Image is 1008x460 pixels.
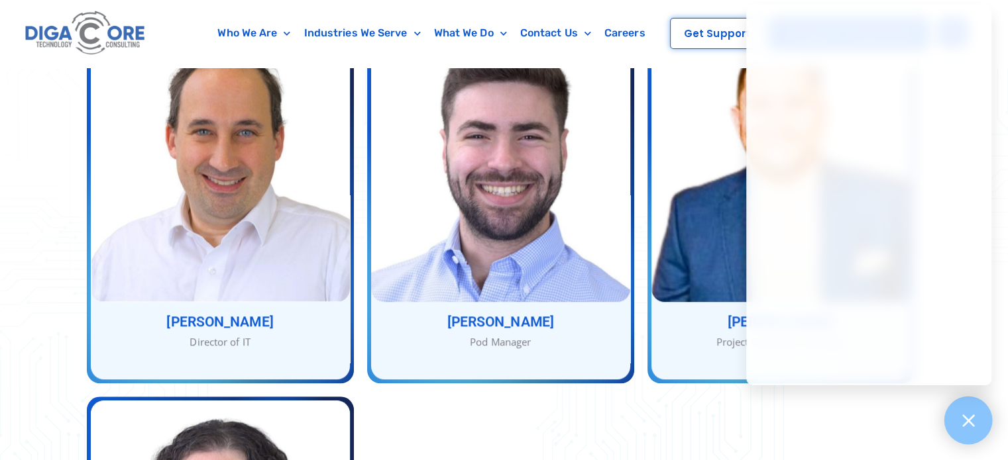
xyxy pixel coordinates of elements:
[371,26,630,302] img: Rob-Wenger - Pod Manager
[91,315,350,329] h3: [PERSON_NAME]
[202,18,661,48] nav: Menu
[371,315,630,329] h3: [PERSON_NAME]
[514,18,598,48] a: Contact Us
[598,18,652,48] a: Careers
[651,334,911,349] div: Project Operations Manager
[91,26,350,302] img: Aryeh-Greenspan - Director of IT
[670,18,764,49] a: Get Support
[91,334,350,349] div: Director of IT
[298,18,427,48] a: Industries We Serve
[651,26,911,302] img: Van Vieira - Project Operations Manager
[211,18,297,48] a: Who We Are
[684,28,750,38] span: Get Support
[651,315,911,329] h3: [PERSON_NAME]
[746,5,991,385] iframe: Chatgenie Messenger
[22,7,149,60] img: Digacore logo 1
[371,334,630,349] div: Pod Manager
[427,18,514,48] a: What We Do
